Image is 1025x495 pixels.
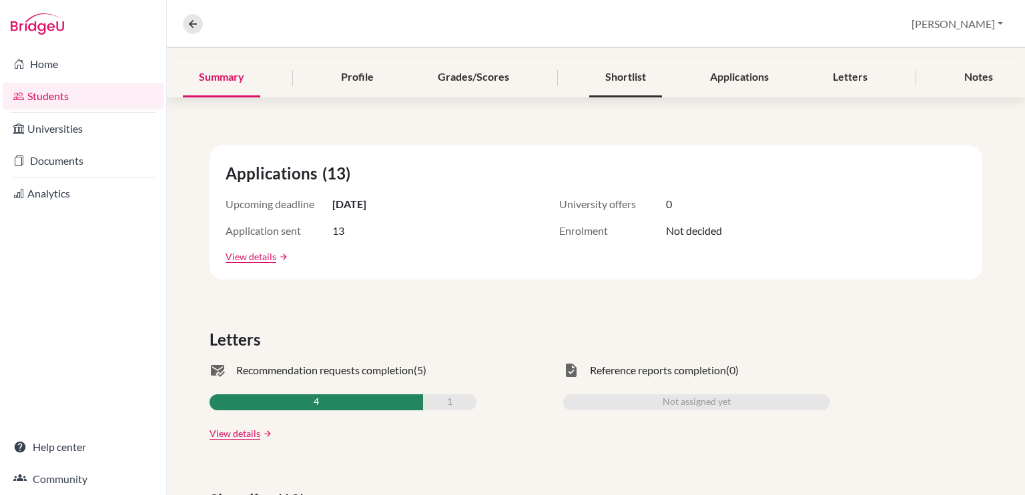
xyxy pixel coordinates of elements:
span: mark_email_read [210,362,226,378]
span: [DATE] [332,196,366,212]
span: 13 [332,223,344,239]
div: Grades/Scores [422,58,525,97]
span: Enrolment [559,223,666,239]
span: (0) [726,362,739,378]
div: Applications [694,58,785,97]
span: Reference reports completion [590,362,726,378]
span: (5) [414,362,426,378]
a: View details [226,250,276,264]
img: Bridge-U [11,13,64,35]
a: arrow_forward [260,429,272,438]
div: Letters [817,58,884,97]
a: Universities [3,115,163,142]
a: Students [3,83,163,109]
a: Help center [3,434,163,460]
span: University offers [559,196,666,212]
span: Application sent [226,223,332,239]
span: Applications [226,161,322,185]
span: Recommendation requests completion [236,362,414,378]
span: Upcoming deadline [226,196,332,212]
a: View details [210,426,260,440]
a: Analytics [3,180,163,207]
span: Not assigned yet [663,394,731,410]
span: 0 [666,196,672,212]
div: Notes [948,58,1009,97]
span: task [563,362,579,378]
span: 4 [314,394,319,410]
a: arrow_forward [276,252,288,262]
div: Profile [325,58,390,97]
span: 1 [447,394,452,410]
span: Not decided [666,223,722,239]
a: Community [3,466,163,492]
a: Home [3,51,163,77]
button: [PERSON_NAME] [906,11,1009,37]
div: Summary [183,58,260,97]
a: Documents [3,147,163,174]
span: Letters [210,328,266,352]
span: (13) [322,161,356,185]
div: Shortlist [589,58,662,97]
